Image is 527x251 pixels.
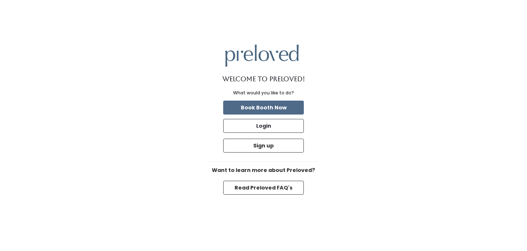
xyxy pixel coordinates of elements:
h1: Welcome to Preloved! [222,75,305,83]
a: Login [222,117,305,134]
h6: Want to learn more about Preloved? [209,168,318,173]
button: Login [223,119,304,133]
div: What would you like to do? [233,90,294,96]
a: Sign up [222,137,305,154]
button: Sign up [223,139,304,153]
img: preloved logo [225,45,299,66]
button: Read Preloved FAQ's [223,181,304,195]
button: Book Booth Now [223,101,304,115]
